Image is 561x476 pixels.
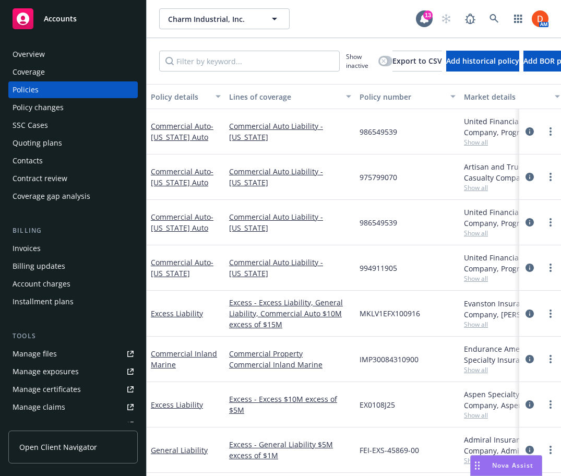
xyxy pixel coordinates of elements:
[8,117,138,134] a: SSC Cases
[19,442,97,453] span: Open Client Navigator
[8,240,138,257] a: Invoices
[360,263,397,273] span: 994911905
[147,84,225,109] button: Policy details
[8,346,138,362] a: Manage files
[13,416,62,433] div: Manage BORs
[13,64,45,80] div: Coverage
[523,125,536,138] a: circleInformation
[471,456,484,475] div: Drag to move
[151,400,203,410] a: Excess Liability
[360,126,397,137] span: 986549539
[523,261,536,274] a: circleInformation
[464,161,560,183] div: Artisan and Truckers Casualty Company, Progressive
[8,363,138,380] span: Manage exposures
[13,81,39,98] div: Policies
[13,188,90,205] div: Coverage gap analysis
[360,354,419,365] span: IMP30084310900
[523,307,536,320] a: circleInformation
[8,46,138,63] a: Overview
[464,274,560,283] span: Show all
[544,261,557,274] a: more
[229,439,351,461] a: Excess - General Liability $5M excess of $1M
[13,381,81,398] div: Manage certificates
[464,207,560,229] div: United Financial Casualty Company, Progressive
[8,170,138,187] a: Contract review
[13,240,41,257] div: Invoices
[360,308,420,319] span: MKLV1EFX100916
[13,99,64,116] div: Policy changes
[464,320,560,329] span: Show all
[13,135,62,151] div: Quoting plans
[523,216,536,229] a: circleInformation
[13,117,48,134] div: SSC Cases
[8,188,138,205] a: Coverage gap analysis
[159,51,340,72] input: Filter by keyword...
[464,298,560,320] div: Evanston Insurance Company, [PERSON_NAME] Insurance, RT Specialty Insurance Services, LLC (RSG Sp...
[423,10,433,20] div: 13
[8,135,138,151] a: Quoting plans
[355,84,460,109] button: Policy number
[168,14,258,25] span: Charm Industrial, Inc.
[8,399,138,415] a: Manage claims
[159,8,290,29] button: Charm Industrial, Inc.
[151,91,209,102] div: Policy details
[464,116,560,138] div: United Financial Casualty Company, Progressive
[464,411,560,420] span: Show all
[13,152,43,169] div: Contacts
[346,52,374,70] span: Show inactive
[392,51,442,72] button: Export to CSV
[544,216,557,229] a: more
[151,166,213,187] a: Commercial Auto
[523,398,536,411] a: circleInformation
[229,359,351,370] a: Commercial Inland Marine
[464,434,560,456] div: Admiral Insurance Company, Admiral Insurance Group ([PERSON_NAME] Corporation), [GEOGRAPHIC_DATA]
[544,444,557,456] a: more
[460,8,481,29] a: Report a Bug
[225,84,355,109] button: Lines of coverage
[8,381,138,398] a: Manage certificates
[229,348,351,359] a: Commercial Property
[13,46,45,63] div: Overview
[151,257,213,278] a: Commercial Auto
[8,64,138,80] a: Coverage
[360,217,397,228] span: 986549539
[508,8,529,29] a: Switch app
[229,297,351,330] a: Excess - Excess Liability, General Liability, Commercial Auto $10M excess of $15M
[8,258,138,275] a: Billing updates
[464,365,560,374] span: Show all
[229,91,340,102] div: Lines of coverage
[13,170,67,187] div: Contract review
[523,353,536,365] a: circleInformation
[151,445,208,455] a: General Liability
[229,394,351,415] a: Excess - Excess $10M excess of $5M
[464,252,560,274] div: United Financial Casualty Company, Progressive, RockLake Insurance Agency
[532,10,548,27] img: photo
[523,444,536,456] a: circleInformation
[360,91,444,102] div: Policy number
[8,99,138,116] a: Policy changes
[8,293,138,310] a: Installment plans
[544,171,557,183] a: more
[151,212,213,233] a: Commercial Auto
[151,121,213,142] a: Commercial Auto
[8,276,138,292] a: Account charges
[436,8,457,29] a: Start snowing
[464,183,560,192] span: Show all
[13,293,74,310] div: Installment plans
[13,258,65,275] div: Billing updates
[13,363,79,380] div: Manage exposures
[523,171,536,183] a: circleInformation
[13,399,65,415] div: Manage claims
[8,81,138,98] a: Policies
[8,152,138,169] a: Contacts
[484,8,505,29] a: Search
[8,331,138,341] div: Tools
[44,15,77,23] span: Accounts
[8,225,138,236] div: Billing
[464,229,560,237] span: Show all
[151,349,217,370] a: Commercial Inland Marine
[544,353,557,365] a: more
[229,166,351,188] a: Commercial Auto Liability - [US_STATE]
[13,346,57,362] div: Manage files
[544,125,557,138] a: more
